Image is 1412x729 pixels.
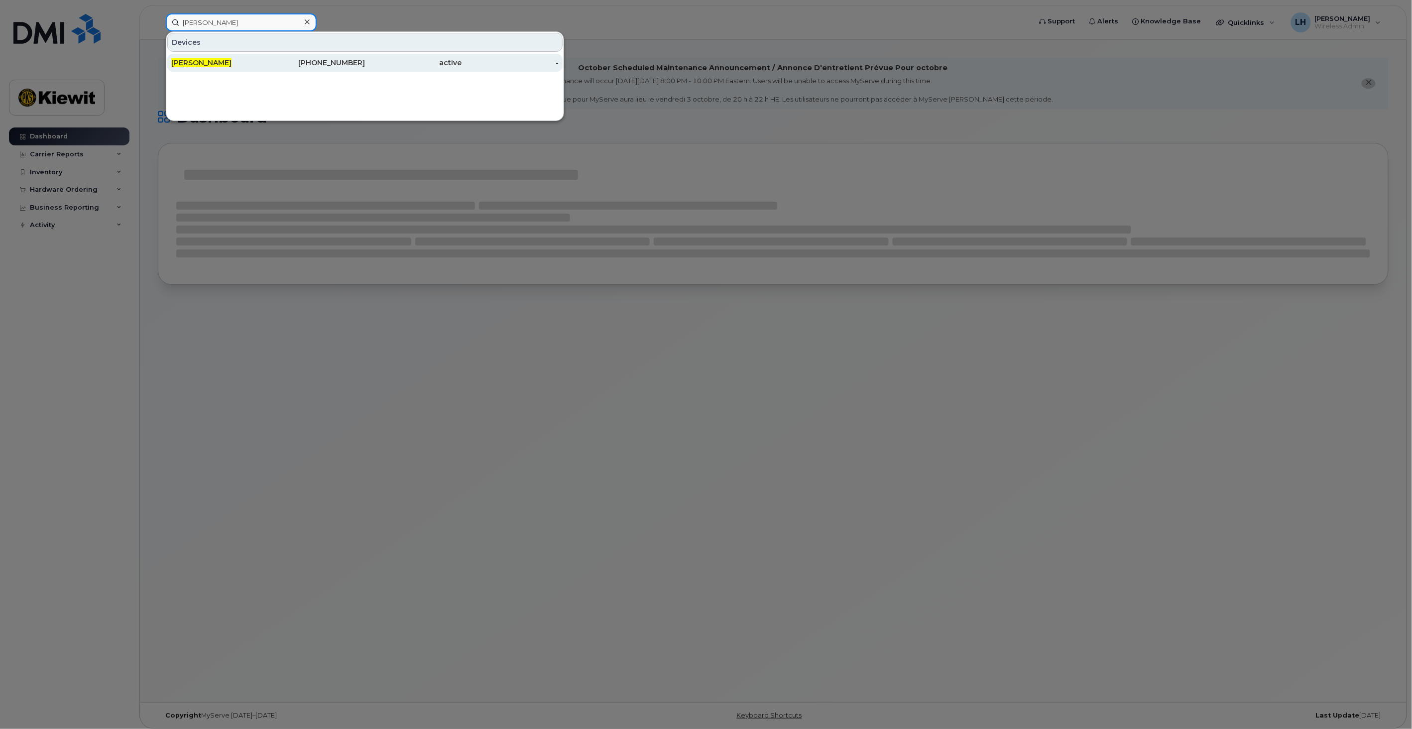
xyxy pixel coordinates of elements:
span: [PERSON_NAME] [171,58,232,67]
a: [PERSON_NAME][PHONE_NUMBER]active- [167,54,563,72]
div: [PHONE_NUMBER] [268,58,365,68]
div: active [365,58,462,68]
iframe: Messenger Launcher [1369,686,1405,722]
div: Devices [167,33,563,52]
div: - [462,58,559,68]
